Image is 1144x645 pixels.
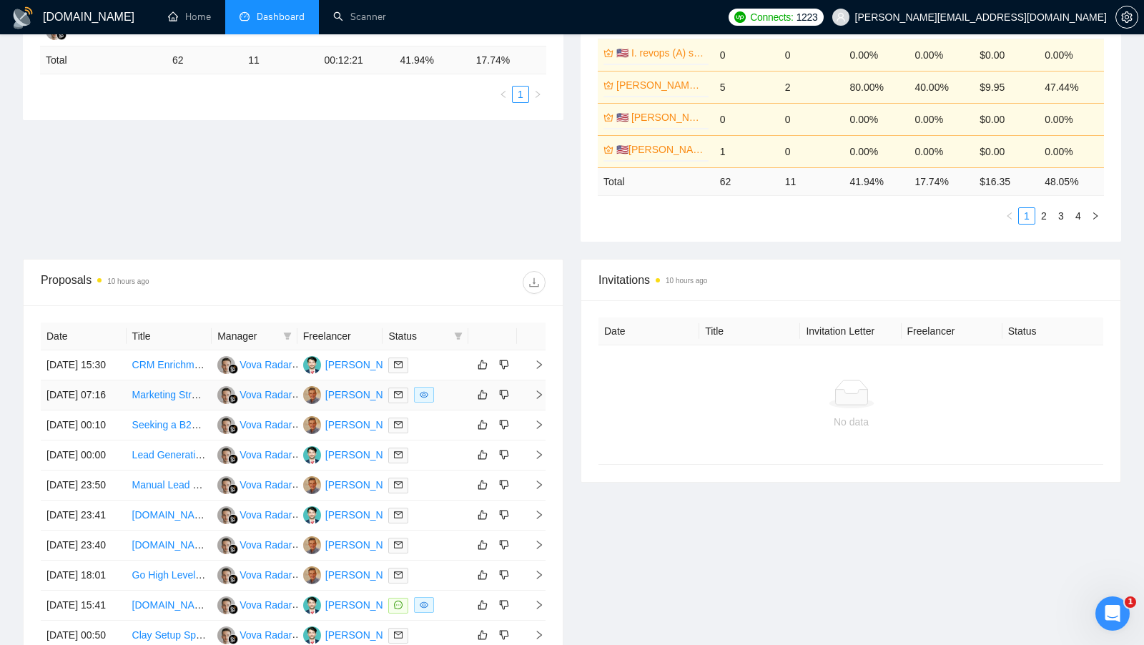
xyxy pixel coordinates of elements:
td: $ 16.35 [974,167,1039,195]
img: gigradar-bm.png [228,454,238,464]
button: dislike [495,506,513,523]
td: [DATE] 18:01 [41,561,127,591]
img: VR [217,626,235,644]
td: [DATE] 15:41 [41,591,127,621]
div: Proposals [41,271,293,294]
button: like [474,536,491,553]
button: like [474,566,491,584]
img: MS [303,626,321,644]
td: 62 [167,46,242,74]
td: 47.44% [1039,71,1104,103]
td: [DATE] 00:00 [41,440,127,471]
th: Date [598,317,699,345]
a: MS[PERSON_NAME] [303,508,408,520]
span: dislike [499,359,509,370]
div: Vova Radar [240,387,292,403]
span: dislike [499,419,509,430]
span: filter [283,332,292,340]
div: [PERSON_NAME] [325,537,408,553]
span: mail [394,511,403,519]
td: Clay.com Expert Needed for B2B Prospecting and Lemlist Integration [127,591,212,621]
a: VRVova Radar [217,538,292,550]
div: [PERSON_NAME] [325,567,408,583]
td: 1 [714,135,779,167]
div: [PERSON_NAME] [325,477,408,493]
li: Previous Page [495,86,512,103]
div: Vova Radar [240,627,292,643]
li: Previous Page [1001,207,1018,225]
span: setting [1116,11,1138,23]
span: crown [603,48,613,58]
span: right [523,360,544,370]
img: IM [303,416,321,434]
img: VR [217,506,235,524]
span: mail [394,571,403,579]
button: setting [1115,6,1138,29]
img: gigradar-bm.png [228,634,238,644]
img: gigradar-bm.png [228,484,238,494]
span: left [499,90,508,99]
th: Title [699,317,800,345]
span: like [478,359,488,370]
img: VR [217,596,235,614]
img: gigradar-bm.png [228,514,238,524]
span: dislike [499,629,509,641]
a: MS[PERSON_NAME] [303,448,408,460]
span: dislike [499,479,509,491]
div: Vova Radar [240,477,292,493]
td: 0.00% [909,103,974,135]
a: IM[PERSON_NAME] [303,388,408,400]
button: dislike [495,446,513,463]
td: $9.95 [974,71,1039,103]
td: Manual Lead Researcher – Find Strategic B2B Leads (Fitness Brands Selling Powders + Shaker Bottles) [127,471,212,501]
iframe: Intercom live chat [1095,596,1130,631]
td: 80.00% [844,71,909,103]
li: Next Page [1087,207,1104,225]
th: Status [1002,317,1103,345]
span: right [523,540,544,550]
td: 2 [779,71,844,103]
td: 17.74 % [909,167,974,195]
td: 0.00% [909,135,974,167]
td: [DATE] 23:50 [41,471,127,501]
a: 🇺🇸 [PERSON_NAME] US (A) [616,109,706,125]
th: Freelancer [902,317,1002,345]
a: VRVova Radar [46,24,120,36]
td: 0.00% [909,39,974,71]
span: Manager [217,328,277,344]
img: gigradar-bm.png [228,604,238,614]
a: 🇺🇸 I. revops (A) strict budget US only titles [616,45,706,61]
td: 41.94 % [395,46,470,74]
div: [PERSON_NAME] [325,447,408,463]
td: [DATE] 15:30 [41,350,127,380]
time: 10 hours ago [107,277,149,285]
th: Title [127,322,212,350]
td: 40.00% [909,71,974,103]
span: right [1091,212,1100,220]
div: Vova Radar [240,597,292,613]
li: 1 [1018,207,1035,225]
span: Status [388,328,448,344]
img: MS [303,356,321,374]
img: MS [303,506,321,524]
div: Vova Radar [240,447,292,463]
span: right [523,390,544,400]
td: 48.05 % [1039,167,1104,195]
button: right [1087,207,1104,225]
span: right [523,570,544,580]
a: VRVova Radar [217,568,292,580]
a: Go High Level Expert [132,569,227,581]
img: logo [11,6,34,29]
a: searchScanner [333,11,386,23]
span: mail [394,481,403,489]
button: dislike [495,476,513,493]
td: 0.00% [1039,135,1104,167]
span: dislike [499,389,509,400]
span: mail [394,450,403,459]
span: filter [451,325,465,347]
span: filter [454,332,463,340]
a: Lead Generation Specialist ([PERSON_NAME], [PERSON_NAME], Zapier, Instantly Expert) [132,449,540,461]
span: dislike [499,509,509,521]
td: 0 [779,135,844,167]
div: [PERSON_NAME] [325,387,408,403]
